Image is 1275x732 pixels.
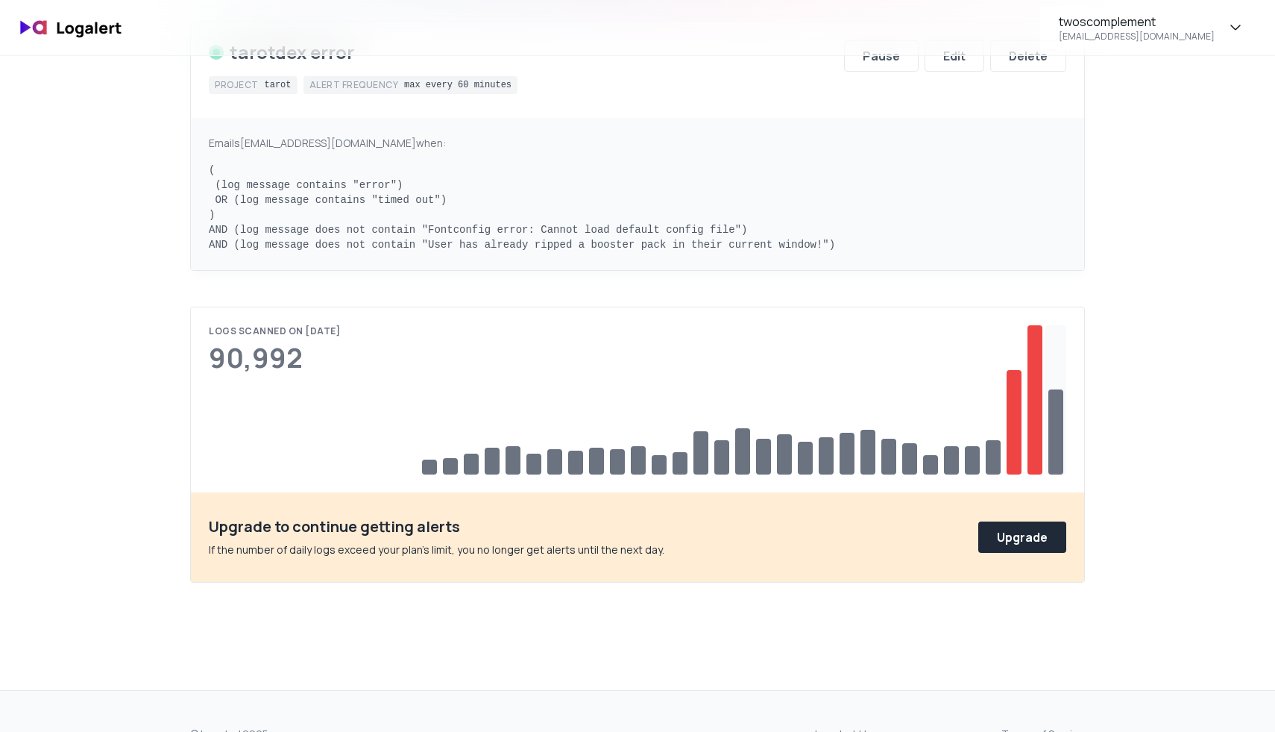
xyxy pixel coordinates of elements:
[1009,47,1048,65] div: Delete
[925,40,984,72] button: Edit
[209,516,460,537] span: Upgrade to continue getting alerts
[1040,6,1263,49] button: twoscomplement[EMAIL_ADDRESS][DOMAIN_NAME]
[1059,13,1156,31] div: twoscomplement
[309,79,399,91] div: Alert frequency
[844,40,919,72] button: Pause
[209,163,1066,252] pre: ( (log message contains "error") OR (log message contains "timed out") ) AND (log message does no...
[990,40,1066,72] button: Delete
[12,10,131,46] img: logo
[209,542,664,557] span: If the number of daily logs exceed your plan's limit, you no longer get alerts until the next day.
[209,325,340,337] div: Logs scanned on [DATE]
[265,79,292,91] div: tarot
[978,522,1066,553] button: Upgrade
[209,136,1066,151] div: Emails [EMAIL_ADDRESS][DOMAIN_NAME] when:
[209,343,340,373] div: 90,992
[997,528,1048,546] div: Upgrade
[943,47,966,65] div: Edit
[404,79,511,91] div: max every 60 minutes
[215,79,259,91] div: Project
[863,47,900,65] div: Pause
[1059,31,1215,43] div: [EMAIL_ADDRESS][DOMAIN_NAME]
